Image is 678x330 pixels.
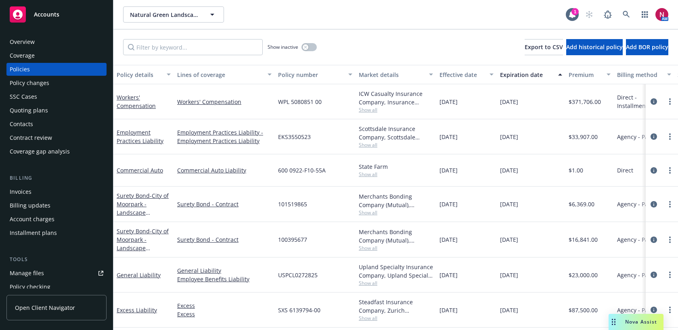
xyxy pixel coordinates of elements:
[500,200,518,208] span: [DATE]
[6,49,107,62] a: Coverage
[626,43,668,51] span: Add BOR policy
[569,200,594,208] span: $6,369.00
[10,63,30,76] div: Policies
[617,306,668,314] span: Agency - Pay in full
[649,305,659,315] a: circleInformation
[617,235,668,244] span: Agency - Pay in full
[10,90,37,103] div: SSC Cases
[10,226,57,239] div: Installment plans
[665,132,675,141] a: more
[6,90,107,103] a: SSC Cases
[359,298,433,315] div: Steadfast Insurance Company, Zurich Insurance Group, Amwins
[569,306,598,314] span: $87,500.00
[123,39,263,55] input: Filter by keyword...
[177,235,272,244] a: Surety Bond - Contract
[359,280,433,286] span: Show all
[665,199,675,209] a: more
[10,145,70,158] div: Coverage gap analysis
[177,98,272,106] a: Workers' Compensation
[6,199,107,212] a: Billing updates
[123,6,224,23] button: Natural Green Landscape Inc.
[6,174,107,182] div: Billing
[113,65,174,84] button: Policy details
[10,77,49,89] div: Policy changes
[359,263,433,280] div: Upland Specialty Insurance Company, Upland Specialty Insurance Company, Amwins
[15,303,75,312] span: Open Client Navigator
[10,35,35,48] div: Overview
[359,89,433,106] div: ICW Casualty Insurance Company, Insurance Company of the West (ICW)
[439,71,485,79] div: Effective date
[6,77,107,89] a: Policy changes
[500,306,518,314] span: [DATE]
[6,255,107,264] div: Tools
[268,44,298,50] span: Show inactive
[34,11,59,18] span: Accounts
[10,267,44,280] div: Manage files
[617,200,668,208] span: Agency - Pay in full
[117,192,169,242] a: Surety Bond
[617,71,662,79] div: Billing method
[10,280,50,293] div: Policy checking
[359,71,424,79] div: Market details
[117,129,163,145] a: Employment Practices Liability
[174,65,275,84] button: Lines of coverage
[6,280,107,293] a: Policy checking
[626,39,668,55] button: Add BOR policy
[525,39,563,55] button: Export to CSV
[278,133,311,141] span: EKS3550523
[117,227,169,286] a: Surety Bond
[436,65,497,84] button: Effective date
[569,271,598,279] span: $23,000.00
[6,63,107,76] a: Policies
[569,133,598,141] span: $33,907.00
[278,71,343,79] div: Policy number
[278,271,318,279] span: USPCL0272825
[581,6,597,23] a: Start snowing
[177,301,272,310] a: Excess
[637,6,653,23] a: Switch app
[439,133,458,141] span: [DATE]
[665,97,675,106] a: more
[6,213,107,226] a: Account charges
[117,93,156,110] a: Workers' Compensation
[6,131,107,144] a: Contract review
[569,166,583,174] span: $1.00
[649,270,659,280] a: circleInformation
[500,235,518,244] span: [DATE]
[571,8,579,15] div: 1
[10,131,52,144] div: Contract review
[359,106,433,113] span: Show all
[649,235,659,245] a: circleInformation
[625,318,657,325] span: Nova Assist
[665,270,675,280] a: more
[10,49,35,62] div: Coverage
[117,306,157,314] a: Excess Liability
[609,314,663,330] button: Nova Assist
[600,6,616,23] a: Report a Bug
[10,213,54,226] div: Account charges
[565,65,614,84] button: Premium
[359,192,433,209] div: Merchants Bonding Company (Mutual), Merchants Bonding Company
[117,166,163,174] a: Commercial Auto
[10,104,48,117] div: Quoting plans
[359,171,433,178] span: Show all
[665,305,675,315] a: more
[500,98,518,106] span: [DATE]
[359,209,433,216] span: Show all
[665,235,675,245] a: more
[618,6,634,23] a: Search
[177,200,272,208] a: Surety Bond - Contract
[359,141,433,148] span: Show all
[359,315,433,322] span: Show all
[177,128,272,145] a: Employment Practices Liability - Employment Practices Liability
[500,271,518,279] span: [DATE]
[649,97,659,106] a: circleInformation
[278,306,320,314] span: SXS 6139794-00
[6,267,107,280] a: Manage files
[275,65,356,84] button: Policy number
[566,39,623,55] button: Add historical policy
[6,185,107,198] a: Invoices
[525,43,563,51] span: Export to CSV
[10,185,31,198] div: Invoices
[6,226,107,239] a: Installment plans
